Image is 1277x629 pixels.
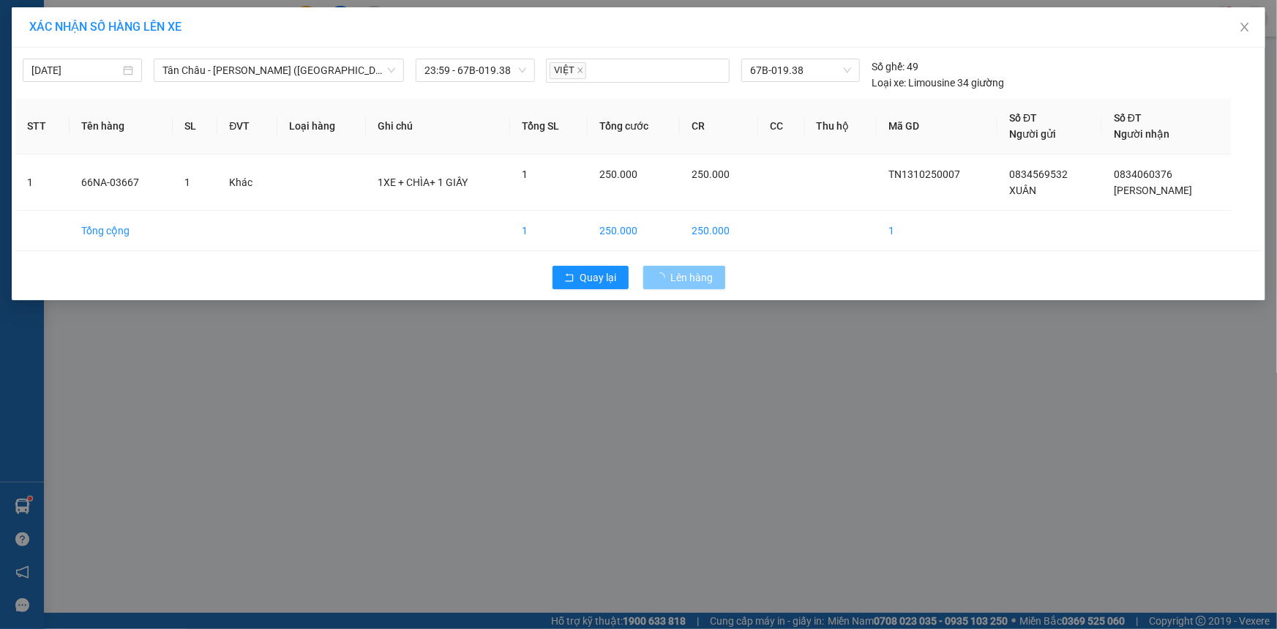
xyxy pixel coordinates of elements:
span: 1XE + CHÌA+ 1 GIẤY [378,176,468,188]
span: 23:59 - 67B-019.38 [424,59,526,81]
span: 1 [184,176,190,188]
span: Lên hàng [671,269,714,286]
button: Close [1224,7,1265,48]
th: Tổng cước [588,98,680,155]
span: close [1239,21,1251,33]
span: rollback [564,272,574,284]
span: loading [655,272,671,283]
span: Quay lại [580,269,617,286]
th: Tổng SL [510,98,588,155]
span: Người nhận [1114,128,1169,140]
span: Tân Châu - Hồ Chí Minh (Giường) [162,59,395,81]
span: 0834569532 [1009,168,1068,180]
td: 1 [15,155,70,211]
button: Lên hàng [643,266,725,289]
input: 13/10/2025 [31,62,120,78]
th: STT [15,98,70,155]
span: XUÂN [1009,185,1036,196]
span: Số ĐT [1009,112,1037,124]
span: Số ĐT [1114,112,1142,124]
th: SL [173,98,217,155]
td: 250.000 [680,211,758,251]
div: 49 [872,59,918,75]
td: 250.000 [588,211,680,251]
td: 66NA-03667 [70,155,173,211]
span: 250.000 [599,168,637,180]
td: Khác [217,155,277,211]
span: Người gửi [1009,128,1056,140]
th: Mã GD [877,98,998,155]
th: ĐVT [217,98,277,155]
th: CR [680,98,758,155]
th: CC [758,98,805,155]
th: Thu hộ [805,98,877,155]
th: Ghi chú [366,98,510,155]
span: VIỆT [550,62,586,79]
span: [PERSON_NAME] [1114,185,1192,196]
span: TN1310250007 [888,168,960,180]
span: down [387,66,396,75]
div: Limousine 34 giường [872,75,1004,91]
span: 250.000 [692,168,730,180]
td: Tổng cộng [70,211,173,251]
th: Loại hàng [277,98,366,155]
td: 1 [877,211,998,251]
span: close [577,67,584,74]
span: 1 [522,168,528,180]
span: 0834060376 [1114,168,1172,180]
th: Tên hàng [70,98,173,155]
span: Số ghế: [872,59,905,75]
span: 67B-019.38 [750,59,851,81]
td: 1 [510,211,588,251]
button: rollbackQuay lại [553,266,629,289]
span: XÁC NHẬN SỐ HÀNG LÊN XE [29,20,181,34]
span: Loại xe: [872,75,906,91]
